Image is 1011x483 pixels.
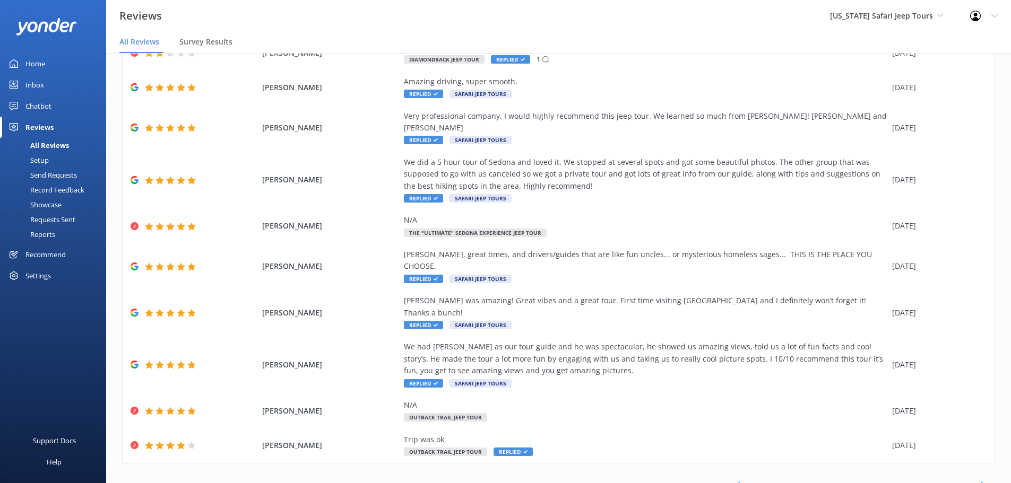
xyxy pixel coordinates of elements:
[262,405,399,417] span: [PERSON_NAME]
[6,212,75,227] div: Requests Sent
[404,249,887,273] div: [PERSON_NAME], great times, and drivers/guides that are like fun uncles... or mysterious homeless...
[494,447,533,456] span: Replied
[6,153,49,168] div: Setup
[450,90,512,98] span: Safari Jeep Tours
[6,182,84,197] div: Record Feedback
[6,212,106,227] a: Requests Sent
[450,194,512,203] span: Safari Jeep Tours
[6,197,106,212] a: Showcase
[404,156,887,192] div: We did a 5 hour tour of Sedona and loved it. We stopped at several spots and got some beautiful p...
[404,321,443,329] span: Replied
[404,110,887,134] div: Very professional company. I would highly recommend this jeep tour. We learned so much from [PERS...
[6,227,106,242] a: Reports
[25,265,51,286] div: Settings
[404,229,547,237] span: The "Ultimate" Sedona Experience Jeep Tour
[892,405,981,417] div: [DATE]
[262,359,399,371] span: [PERSON_NAME]
[491,55,530,64] span: Replied
[450,379,512,388] span: Safari Jeep Tours
[404,90,443,98] span: Replied
[892,440,981,451] div: [DATE]
[262,307,399,319] span: [PERSON_NAME]
[404,341,887,376] div: We had [PERSON_NAME] as our tour guide and he was spectacular, he showed us amazing views, told u...
[262,122,399,134] span: [PERSON_NAME]
[404,194,443,203] span: Replied
[404,214,887,226] div: N/A
[404,447,487,456] span: Outback Trail Jeep Tour
[6,138,69,153] div: All Reviews
[404,295,887,319] div: [PERSON_NAME] was amazing! Great vibes and a great tour. First time visiting [GEOGRAPHIC_DATA] an...
[892,174,981,186] div: [DATE]
[262,174,399,186] span: [PERSON_NAME]
[6,197,62,212] div: Showcase
[6,153,106,168] a: Setup
[450,136,512,144] span: Safari Jeep Tours
[25,117,54,138] div: Reviews
[25,95,51,117] div: Chatbot
[25,53,45,74] div: Home
[892,359,981,371] div: [DATE]
[892,260,981,272] div: [DATE]
[119,37,159,47] span: All Reviews
[179,37,232,47] span: Survey Results
[16,18,77,36] img: yonder-white-logo.png
[25,244,66,265] div: Recommend
[119,7,162,24] h3: Reviews
[262,82,399,93] span: [PERSON_NAME]
[892,307,981,319] div: [DATE]
[33,430,76,451] div: Support Docs
[6,138,106,153] a: All Reviews
[47,451,62,472] div: Help
[6,168,106,182] a: Send Requests
[262,220,399,232] span: [PERSON_NAME]
[404,275,443,283] span: Replied
[262,260,399,272] span: [PERSON_NAME]
[6,227,55,242] div: Reports
[404,413,487,421] span: Outback Trail Jeep Tour
[6,168,77,182] div: Send Requests
[404,399,887,411] div: N/A
[892,220,981,232] div: [DATE]
[6,182,106,197] a: Record Feedback
[830,11,933,21] span: [US_STATE] Safari Jeep Tours
[404,55,485,64] span: Diamondback Jeep Tour
[262,440,399,451] span: [PERSON_NAME]
[25,74,44,95] div: Inbox
[537,54,540,64] p: 1
[404,76,887,87] div: Amazing driving, super smooth.
[404,434,887,445] div: Trip was ok
[892,82,981,93] div: [DATE]
[404,136,443,144] span: Replied
[450,275,512,283] span: Safari Jeep Tours
[892,122,981,134] div: [DATE]
[450,321,512,329] span: Safari Jeep Tours
[404,379,443,388] span: Replied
